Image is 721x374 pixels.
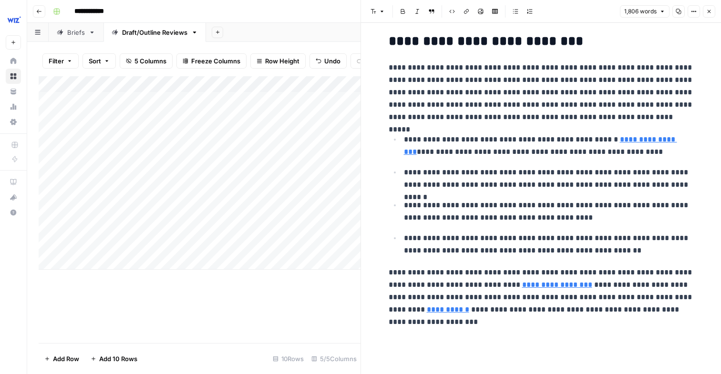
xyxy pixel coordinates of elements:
span: Add 10 Rows [99,354,137,364]
button: Filter [42,53,79,69]
div: Briefs [67,28,85,37]
button: What's new? [6,190,21,205]
button: Workspace: Wiz [6,8,21,31]
a: Settings [6,114,21,130]
button: 1,806 words [620,5,669,18]
span: Filter [49,56,64,66]
span: Freeze Columns [191,56,240,66]
a: Browse [6,69,21,84]
a: Your Data [6,84,21,99]
button: Row Height [250,53,306,69]
a: AirOps Academy [6,174,21,190]
span: Row Height [265,56,299,66]
button: 5 Columns [120,53,173,69]
a: Draft/Outline Reviews [103,23,206,42]
button: Add Row [39,351,85,366]
span: Undo [324,56,340,66]
span: 5 Columns [134,56,166,66]
button: Freeze Columns [176,53,247,69]
button: Help + Support [6,205,21,220]
span: Sort [89,56,101,66]
span: 1,806 words [624,7,657,16]
a: Usage [6,99,21,114]
button: Sort [82,53,116,69]
div: 10 Rows [269,351,308,366]
button: Undo [309,53,347,69]
button: Add 10 Rows [85,351,143,366]
div: Draft/Outline Reviews [122,28,187,37]
div: 5/5 Columns [308,351,360,366]
a: Briefs [49,23,103,42]
img: Wiz Logo [6,11,23,28]
span: Add Row [53,354,79,364]
a: Home [6,53,21,69]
